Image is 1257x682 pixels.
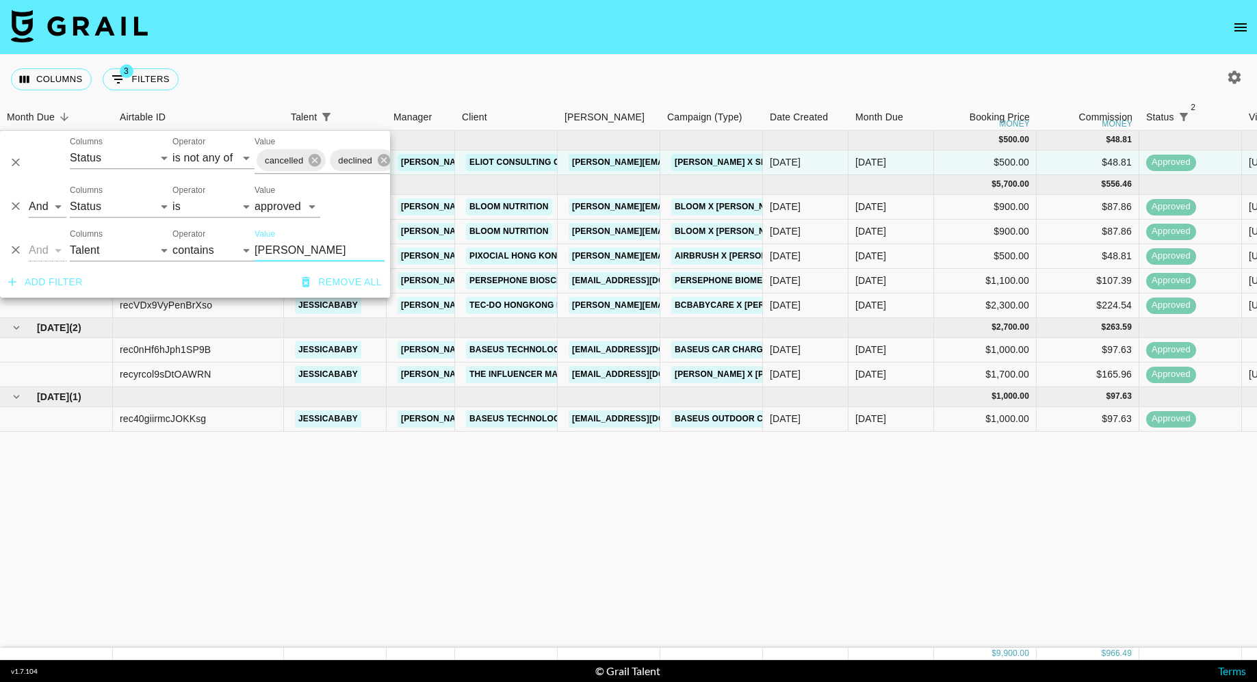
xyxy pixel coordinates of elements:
div: $900.00 [934,220,1037,244]
button: Show filters [317,107,336,127]
div: $48.81 [1037,244,1139,269]
div: 556.46 [1106,179,1132,190]
div: 48.81 [1111,134,1132,146]
button: open drawer [1227,14,1254,41]
div: money [999,120,1030,128]
label: Columns [70,184,103,196]
label: Operator [172,228,205,239]
a: BcBabycare x [PERSON_NAME] (1IG Reel, Story, IG Carousel) [671,297,959,314]
span: [DATE] [37,321,69,335]
div: Month Due [848,104,934,131]
div: Date Created [763,104,848,131]
div: 10/07/2025 [770,367,801,381]
span: approved [1146,200,1196,213]
a: [PERSON_NAME][EMAIL_ADDRESS][PERSON_NAME] [569,297,793,314]
div: Talent [284,104,387,131]
div: Sep '25 [855,200,886,213]
a: Bloom Nutrition [466,223,552,240]
a: Bloom Nutrition [466,198,552,215]
div: Sep '25 [855,274,886,287]
div: $1,100.00 [934,269,1037,293]
button: Sort [1193,107,1213,127]
div: $1,000.00 [934,407,1037,432]
button: Delete [5,153,26,173]
div: v 1.7.104 [11,667,38,676]
a: [EMAIL_ADDRESS][DOMAIN_NAME] [569,366,722,383]
a: [PERSON_NAME] x [PERSON_NAME] (1 TikTok) [671,366,875,383]
label: Value [255,184,275,196]
select: Logic operator [29,196,66,218]
div: $ [1106,134,1111,146]
span: approved [1146,250,1196,263]
div: 15/09/2025 [770,274,801,287]
div: $97.63 [1037,338,1139,363]
div: $ [1102,322,1106,333]
a: [PERSON_NAME][EMAIL_ADDRESS][DOMAIN_NAME] [398,154,621,171]
div: Sep '25 [855,298,886,312]
div: 09/09/2025 [770,249,801,263]
label: Value [255,228,275,239]
div: money [1102,120,1132,128]
button: Sort [55,107,74,127]
div: 5,700.00 [996,179,1029,190]
div: Date Created [770,104,828,131]
span: declined [330,153,380,168]
a: Tec-Do HongKong Limited [466,297,593,314]
div: © Grail Talent [595,664,660,678]
div: 1 active filter [317,107,336,127]
div: 9,900.00 [996,648,1029,659]
div: Sep '25 [855,224,886,238]
a: [PERSON_NAME][EMAIL_ADDRESS][DOMAIN_NAME] [398,410,621,428]
div: 29/07/2025 [770,412,801,425]
button: hide children [7,318,26,337]
div: Aug '25 [855,343,886,356]
div: rec40giirmcJOKKsg [120,412,206,425]
a: jessicababy [295,341,361,358]
div: 2,700.00 [996,322,1029,333]
a: jessicababy [295,366,361,383]
a: BASEUS TECHNOLOGY (HK) CO. LIMITED [466,410,643,428]
span: approved [1146,225,1196,238]
a: [PERSON_NAME][EMAIL_ADDRESS][DOMAIN_NAME] [398,198,621,215]
div: $87.86 [1037,220,1139,244]
div: Airtable ID [113,104,284,131]
span: approved [1146,343,1196,356]
div: $ [992,648,996,659]
div: Campaign (Type) [667,104,742,131]
div: $ [999,134,1004,146]
div: Client [455,104,558,131]
a: jessicababy [295,297,361,314]
div: 18/08/2025 [770,200,801,213]
label: Columns [70,228,103,239]
div: recVDx9VyPenBrXso [120,298,212,312]
label: Operator [172,184,205,196]
a: [PERSON_NAME][EMAIL_ADDRESS][DOMAIN_NAME] [398,272,621,289]
div: $165.96 [1037,363,1139,387]
button: Add filter [3,270,88,295]
button: Show filters [103,68,179,90]
a: Baseus Outdoor Camera x [PERSON_NAME] [671,410,877,428]
button: Select columns [11,68,92,90]
div: 29/07/2025 [770,343,801,356]
div: $ [992,179,996,190]
div: rec0nHf6hJph1SP9B [120,343,211,356]
a: Terms [1218,664,1246,677]
a: The Influencer Marketing Factory [466,366,640,383]
div: Aug '25 [855,367,886,381]
div: Month Due [7,104,55,131]
a: [EMAIL_ADDRESS][DOMAIN_NAME] [569,410,722,428]
div: $ [992,322,996,333]
button: Remove all [296,270,387,295]
div: Booking Price [970,104,1030,131]
div: $500.00 [934,244,1037,269]
span: approved [1146,156,1196,169]
div: $1,000.00 [934,338,1037,363]
div: $97.63 [1037,407,1139,432]
div: 16/09/2025 [770,155,801,169]
div: [PERSON_NAME] [565,104,645,131]
div: $ [992,391,996,402]
div: Booker [558,104,660,131]
div: $ [1102,648,1106,659]
a: [PERSON_NAME] x Skin&Lab (TT - 1/2) [671,154,840,171]
label: Columns [70,135,103,147]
